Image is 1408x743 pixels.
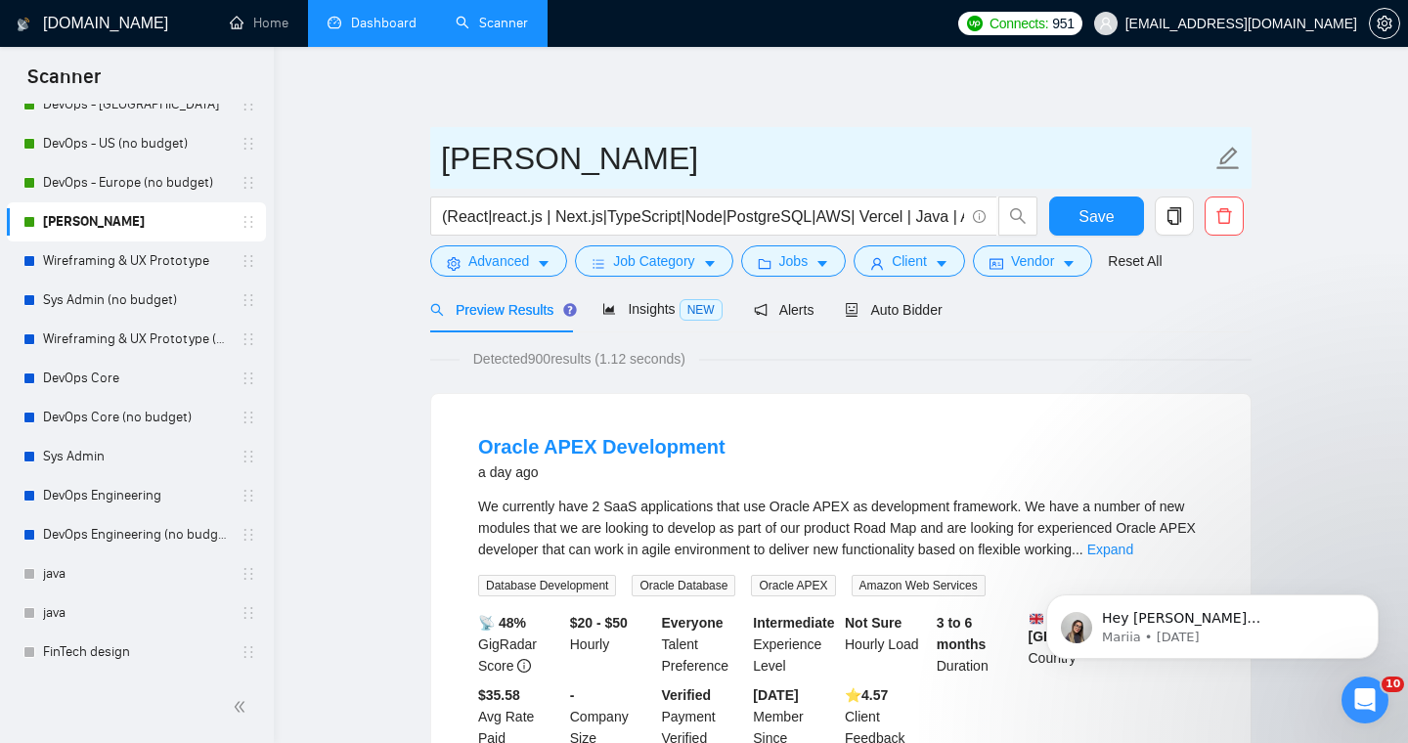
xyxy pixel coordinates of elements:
[460,348,699,370] span: Detected 900 results (1.12 seconds)
[241,644,256,660] span: holder
[241,605,256,621] span: holder
[478,496,1204,560] div: We currently have 2 SaaS applications that use Oracle APEX as development framework. We have a nu...
[754,302,814,318] span: Alerts
[753,687,798,703] b: [DATE]
[1062,256,1076,271] span: caret-down
[43,633,229,672] a: FinTech design
[241,410,256,425] span: holder
[845,302,942,318] span: Auto Bidder
[233,697,252,717] span: double-left
[43,124,229,163] a: DevOps - US (no budget)
[43,241,229,281] a: Wireframing & UX Prototype
[845,687,888,703] b: ⭐️ 4.57
[1205,197,1244,236] button: delete
[845,303,858,317] span: robot
[43,281,229,320] a: Sys Admin (no budget)
[779,250,809,272] span: Jobs
[1078,204,1114,229] span: Save
[230,15,288,31] a: homeHome
[430,303,444,317] span: search
[241,566,256,582] span: holder
[456,15,528,31] a: searchScanner
[561,301,579,319] div: Tooltip anchor
[17,9,30,40] img: logo
[1155,197,1194,236] button: copy
[1369,8,1400,39] button: setting
[933,612,1025,677] div: Duration
[241,331,256,347] span: holder
[468,250,529,272] span: Advanced
[1049,197,1144,236] button: Save
[447,256,461,271] span: setting
[328,15,417,31] a: dashboardDashboard
[1099,17,1113,30] span: user
[241,527,256,543] span: holder
[753,615,834,631] b: Intermediate
[478,687,520,703] b: $35.58
[703,256,717,271] span: caret-down
[43,476,229,515] a: DevOps Engineering
[43,515,229,554] a: DevOps Engineering (no budget)
[658,612,750,677] div: Talent Preference
[1011,250,1054,272] span: Vendor
[1017,553,1408,690] iframe: Intercom notifications message
[43,85,229,124] a: DevOps - [GEOGRAPHIC_DATA]
[241,371,256,386] span: holder
[241,214,256,230] span: holder
[935,256,948,271] span: caret-down
[1215,146,1241,171] span: edit
[749,612,841,677] div: Experience Level
[478,460,726,484] div: a day ago
[990,256,1003,271] span: idcard
[602,301,722,317] span: Insights
[43,320,229,359] a: Wireframing & UX Prototype (without budget)
[998,197,1037,236] button: search
[1370,16,1399,31] span: setting
[662,615,724,631] b: Everyone
[241,292,256,308] span: holder
[442,204,964,229] input: Search Freelance Jobs...
[854,245,965,277] button: userClientcaret-down
[1206,207,1243,225] span: delete
[990,13,1048,34] span: Connects:
[592,256,605,271] span: bars
[474,612,566,677] div: GigRadar Score
[1108,250,1162,272] a: Reset All
[566,612,658,677] div: Hourly
[870,256,884,271] span: user
[973,210,986,223] span: info-circle
[430,245,567,277] button: settingAdvancedcaret-down
[43,593,229,633] a: java
[43,554,229,593] a: java
[43,163,229,202] a: DevOps - Europe (no budget)
[43,202,229,241] a: [PERSON_NAME]
[845,615,902,631] b: Not Sure
[575,245,732,277] button: barsJob Categorycaret-down
[751,575,835,596] span: Oracle APEX
[43,437,229,476] a: Sys Admin
[241,253,256,269] span: holder
[441,134,1211,183] input: Scanner name...
[841,612,933,677] div: Hourly Load
[478,436,726,458] a: Oracle APEX Development
[892,250,927,272] span: Client
[570,615,628,631] b: $20 - $50
[967,16,983,31] img: upwork-logo.png
[602,302,616,316] span: area-chart
[517,659,531,673] span: info-circle
[1052,13,1074,34] span: 951
[478,575,616,596] span: Database Development
[754,303,768,317] span: notification
[662,687,712,703] b: Verified
[1342,677,1388,723] iframe: Intercom live chat
[241,136,256,152] span: holder
[852,575,986,596] span: Amazon Web Services
[1072,542,1083,557] span: ...
[12,63,116,104] span: Scanner
[1382,677,1404,692] span: 10
[999,207,1036,225] span: search
[430,302,571,318] span: Preview Results
[758,256,771,271] span: folder
[815,256,829,271] span: caret-down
